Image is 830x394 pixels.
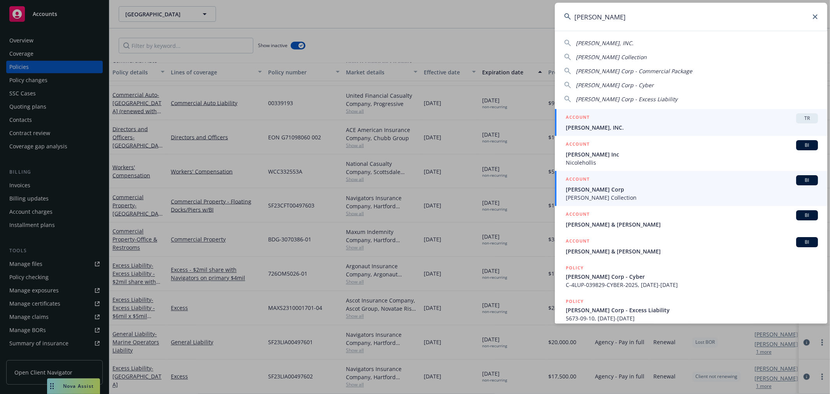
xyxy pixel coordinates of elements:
[566,306,818,314] span: [PERSON_NAME] Corp - Excess Liability
[576,81,654,89] span: [PERSON_NAME] Corp - Cyber
[799,115,815,122] span: TR
[799,239,815,246] span: BI
[566,273,818,281] span: [PERSON_NAME] Corp - Cyber
[576,95,677,103] span: [PERSON_NAME] Corp - Excess Liability
[566,113,590,123] h5: ACCOUNT
[566,281,818,289] span: C-4LUP-039829-CYBER-2025, [DATE]-[DATE]
[799,142,815,149] span: BI
[566,140,590,150] h5: ACCOUNT
[566,247,818,255] span: [PERSON_NAME] & [PERSON_NAME]
[566,150,818,158] span: [PERSON_NAME] Inc
[555,293,827,327] a: POLICY[PERSON_NAME] Corp - Excess Liability5673-09-10, [DATE]-[DATE]
[576,67,692,75] span: [PERSON_NAME] Corp - Commercial Package
[555,206,827,233] a: ACCOUNTBI[PERSON_NAME] & [PERSON_NAME]
[566,123,818,132] span: [PERSON_NAME], INC.
[566,193,818,202] span: [PERSON_NAME] Collection
[566,220,818,229] span: [PERSON_NAME] & [PERSON_NAME]
[555,171,827,206] a: ACCOUNTBI[PERSON_NAME] Corp[PERSON_NAME] Collection
[799,177,815,184] span: BI
[566,297,584,305] h5: POLICY
[576,53,647,61] span: [PERSON_NAME] Collection
[566,237,590,246] h5: ACCOUNT
[566,210,590,220] h5: ACCOUNT
[799,212,815,219] span: BI
[566,264,584,272] h5: POLICY
[555,3,827,31] input: Search...
[555,260,827,293] a: POLICY[PERSON_NAME] Corp - CyberC-4LUP-039829-CYBER-2025, [DATE]-[DATE]
[566,185,818,193] span: [PERSON_NAME] Corp
[566,314,818,322] span: 5673-09-10, [DATE]-[DATE]
[566,158,818,167] span: Nicolehollis
[576,39,633,47] span: [PERSON_NAME], INC.
[555,233,827,260] a: ACCOUNTBI[PERSON_NAME] & [PERSON_NAME]
[555,109,827,136] a: ACCOUNTTR[PERSON_NAME], INC.
[566,175,590,185] h5: ACCOUNT
[555,136,827,171] a: ACCOUNTBI[PERSON_NAME] IncNicolehollis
